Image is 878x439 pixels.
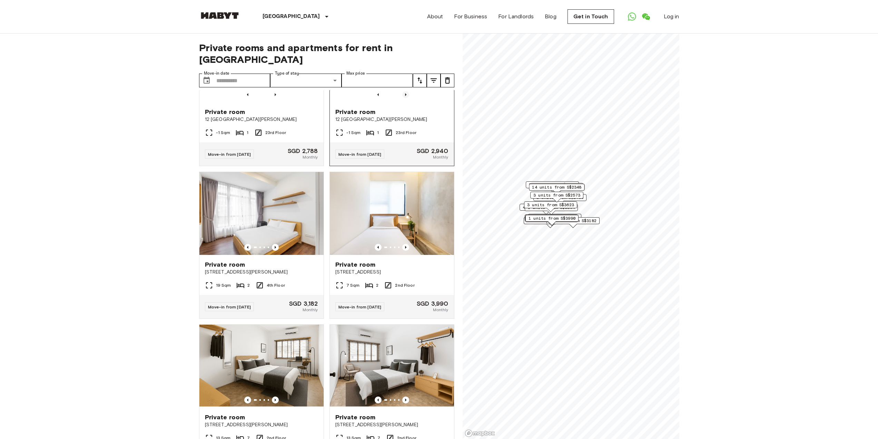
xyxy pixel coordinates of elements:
div: Map marker [530,192,583,202]
div: Map marker [533,194,586,205]
a: Marketing picture of unit SG-01-055-003-01Previous imagePrevious imagePrivate room[STREET_ADDRESS... [329,172,454,319]
span: Private room [205,260,245,269]
button: Previous image [272,397,279,403]
span: 1 units from S$3600 [531,214,578,220]
div: Map marker [525,214,578,225]
span: 2nd Floor [395,282,414,288]
span: 19 Sqm [216,282,231,288]
span: 4 units from S$2226 [523,204,570,210]
span: -1 Sqm [216,130,230,136]
span: 3 units from S$2573 [533,192,580,198]
div: Map marker [529,184,584,194]
button: Choose date [200,74,214,87]
span: Monthly [433,154,448,160]
a: For Business [454,12,487,21]
button: Previous image [244,91,251,98]
button: Previous image [402,244,409,251]
a: Open WhatsApp [625,10,639,23]
span: [STREET_ADDRESS][PERSON_NAME] [335,421,448,428]
a: Log in [664,12,679,21]
span: Private rooms and apartments for rent in [GEOGRAPHIC_DATA] [199,42,454,65]
span: 23rd Floor [265,130,286,136]
a: Marketing picture of unit SG-01-103-001-005Previous imagePrevious imagePrivate room12 [GEOGRAPHIC... [329,19,454,166]
button: Previous image [244,397,251,403]
img: Marketing picture of unit SG-01-055-003-01 [330,172,454,255]
div: Map marker [526,181,579,192]
span: Monthly [433,307,448,313]
button: tune [413,74,427,87]
div: Map marker [525,215,578,226]
button: Previous image [272,91,279,98]
button: Previous image [272,244,279,251]
span: 1 units from S$3990 [529,215,575,221]
button: tune [427,74,441,87]
span: Private room [335,108,376,116]
span: 3 units from S$3623 [527,202,574,208]
a: About [427,12,443,21]
a: Marketing picture of unit SG-01-002-005-01Previous imagePrevious imagePrivate room[STREET_ADDRESS... [199,172,324,319]
img: Marketing picture of unit SG-01-078-001-07 [199,325,324,408]
span: 1 [377,130,379,136]
img: Marketing picture of unit SG-01-078-001-06 [330,325,454,408]
span: 4th Floor [267,282,285,288]
span: Move-in from [DATE] [338,304,382,309]
div: Map marker [530,183,583,194]
span: 2 [247,282,250,288]
a: Blog [545,12,556,21]
label: Move-in date [204,70,229,76]
div: Map marker [524,217,577,228]
a: Open WeChat [639,10,653,23]
span: 3 units from S$3024 [533,183,580,190]
img: Marketing picture of unit SG-01-002-005-01 [199,172,324,255]
span: Move-in from [DATE] [208,304,251,309]
span: SGD 2,940 [417,148,448,154]
div: Map marker [520,204,573,214]
button: Previous image [402,397,409,403]
span: Move-in from [DATE] [338,152,382,157]
span: -1 Sqm [346,130,361,136]
span: SGD 3,990 [417,300,448,307]
span: 1 units from S$3182 [550,218,596,224]
span: Private room [205,108,245,116]
span: [STREET_ADDRESS][PERSON_NAME] [205,269,318,276]
button: Previous image [402,91,409,98]
span: 2 [376,282,378,288]
span: Private room [335,260,376,269]
span: [STREET_ADDRESS][PERSON_NAME] [205,421,318,428]
div: Map marker [546,217,600,228]
span: 14 units from S$2348 [532,184,581,190]
span: 7 Sqm [346,282,360,288]
span: 3 units from S$1764 [529,182,576,188]
span: 23rd Floor [396,130,417,136]
button: Previous image [244,244,251,251]
span: SGD 2,788 [288,148,318,154]
span: SGD 3,182 [289,300,318,307]
div: Map marker [525,215,579,226]
span: Move-in from [DATE] [208,152,251,157]
button: Previous image [375,397,382,403]
div: Map marker [524,201,577,212]
a: Get in Touch [568,9,614,24]
span: Monthly [303,307,318,313]
a: Marketing picture of unit SG-01-103-001-003Previous imagePrevious imagePrivate room12 [GEOGRAPHIC... [199,19,324,166]
span: [STREET_ADDRESS] [335,269,448,276]
span: 12 [GEOGRAPHIC_DATA][PERSON_NAME] [205,116,318,123]
button: Previous image [375,91,382,98]
div: Map marker [528,214,581,225]
span: Private room [205,413,245,421]
label: Max price [346,70,365,76]
a: For Landlords [498,12,534,21]
button: tune [441,74,454,87]
div: Map marker [525,204,578,215]
label: Type of stay [275,70,299,76]
span: 12 [GEOGRAPHIC_DATA][PERSON_NAME] [335,116,448,123]
button: Previous image [375,244,382,251]
span: Monthly [303,154,318,160]
span: Private room [335,413,376,421]
span: 1 [247,130,248,136]
img: Habyt [199,12,240,19]
a: Mapbox logo [465,429,495,437]
p: [GEOGRAPHIC_DATA] [263,12,320,21]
